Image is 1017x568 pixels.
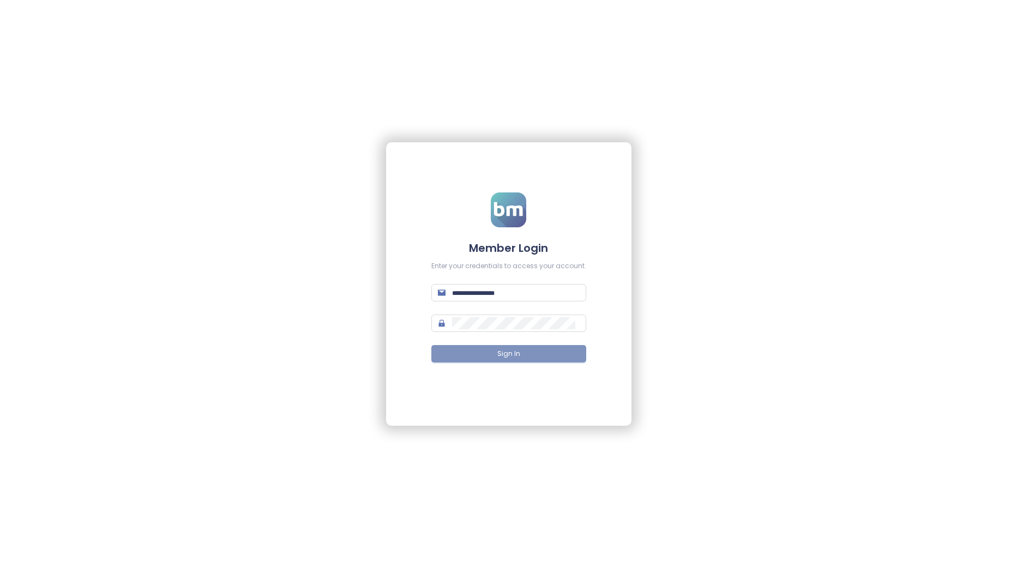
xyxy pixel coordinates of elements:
[431,240,586,256] h4: Member Login
[497,349,520,359] span: Sign In
[431,261,586,271] div: Enter your credentials to access your account.
[438,319,446,327] span: lock
[431,345,586,362] button: Sign In
[491,192,526,227] img: logo
[438,289,446,297] span: mail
